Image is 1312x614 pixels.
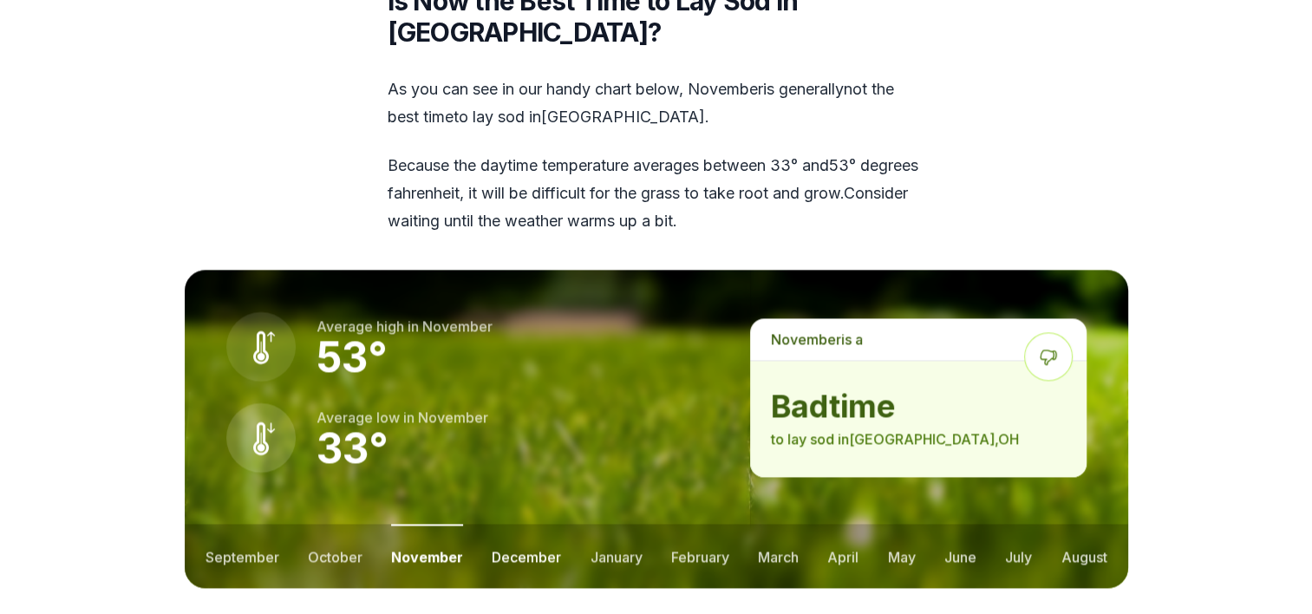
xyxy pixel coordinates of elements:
button: april [827,524,858,588]
p: Average high in [317,316,493,336]
button: january [591,524,643,588]
p: Because the daytime temperature averages between 33 ° and 53 ° degrees fahrenheit, it will be dif... [388,152,925,235]
span: november [688,80,763,98]
button: august [1061,524,1106,588]
strong: 33 ° [317,422,388,474]
button: may [888,524,916,588]
span: november [418,408,488,426]
button: june [944,524,976,588]
button: february [671,524,729,588]
strong: bad time [771,389,1065,423]
span: november [771,330,841,348]
button: november [391,524,463,588]
button: july [1005,524,1032,588]
span: november [422,317,493,335]
button: december [492,524,561,588]
strong: 53 ° [317,331,388,382]
p: Average low in [317,407,488,428]
button: march [758,524,799,588]
p: is a [750,318,1086,360]
button: september [206,524,279,588]
div: As you can see in our handy chart below, is generally not the best time to lay sod in [GEOGRAPHIC... [388,75,925,235]
p: to lay sod in [GEOGRAPHIC_DATA] , OH [771,428,1065,449]
button: october [308,524,362,588]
